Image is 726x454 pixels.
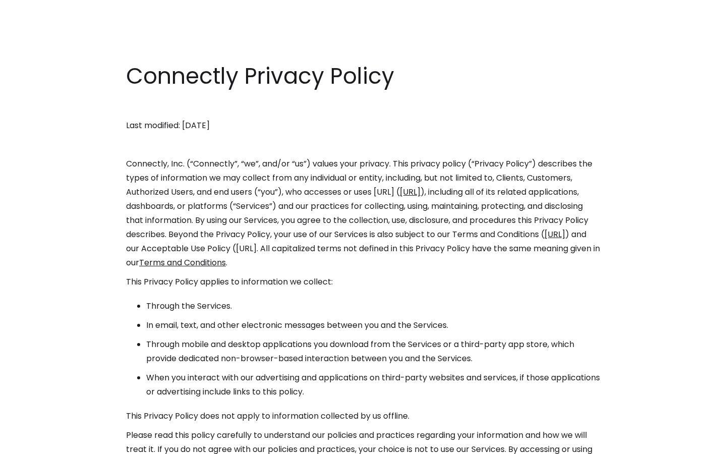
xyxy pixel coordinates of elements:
[126,275,600,289] p: This Privacy Policy applies to information we collect:
[126,61,600,92] h1: Connectly Privacy Policy
[126,409,600,423] p: This Privacy Policy does not apply to information collected by us offline.
[400,186,420,198] a: [URL]
[146,318,600,332] li: In email, text, and other electronic messages between you and the Services.
[126,99,600,113] p: ‍
[126,138,600,152] p: ‍
[146,299,600,313] li: Through the Services.
[126,119,600,133] p: Last modified: [DATE]
[20,436,60,450] ul: Language list
[146,371,600,399] li: When you interact with our advertising and applications on third-party websites and services, if ...
[139,257,226,268] a: Terms and Conditions
[544,229,565,240] a: [URL]
[146,337,600,366] li: Through mobile and desktop applications you download from the Services or a third-party app store...
[126,157,600,270] p: Connectly, Inc. (“Connectly”, “we”, and/or “us”) values your privacy. This privacy policy (“Priva...
[10,435,60,450] aside: Language selected: English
